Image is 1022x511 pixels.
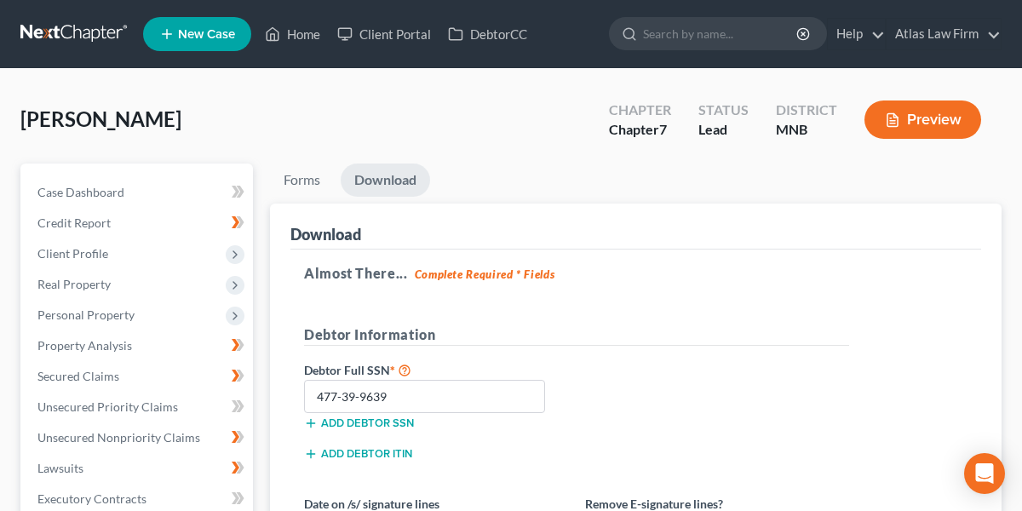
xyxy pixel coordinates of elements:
[24,177,253,208] a: Case Dashboard
[24,453,253,484] a: Lawsuits
[290,224,361,244] div: Download
[776,120,837,140] div: MNB
[24,330,253,361] a: Property Analysis
[304,416,414,430] button: Add debtor SSN
[887,19,1001,49] a: Atlas Law Firm
[341,164,430,197] a: Download
[37,338,132,353] span: Property Analysis
[828,19,885,49] a: Help
[24,392,253,422] a: Unsecured Priority Claims
[37,277,111,291] span: Real Property
[24,208,253,238] a: Credit Report
[304,324,849,346] h5: Debtor Information
[864,100,981,139] button: Preview
[256,19,329,49] a: Home
[329,19,439,49] a: Client Portal
[37,399,178,414] span: Unsecured Priority Claims
[296,359,577,380] label: Debtor Full SSN
[964,453,1005,494] div: Open Intercom Messenger
[643,18,799,49] input: Search by name...
[37,246,108,261] span: Client Profile
[659,121,667,137] span: 7
[609,100,671,120] div: Chapter
[37,307,135,322] span: Personal Property
[24,422,253,453] a: Unsecured Nonpriority Claims
[439,19,536,49] a: DebtorCC
[304,380,545,414] input: XXX-XX-XXXX
[415,267,555,281] strong: Complete Required * Fields
[270,164,334,197] a: Forms
[20,106,181,131] span: [PERSON_NAME]
[776,100,837,120] div: District
[37,185,124,199] span: Case Dashboard
[37,369,119,383] span: Secured Claims
[698,100,749,120] div: Status
[304,263,967,284] h5: Almost There...
[178,28,235,41] span: New Case
[37,215,111,230] span: Credit Report
[609,120,671,140] div: Chapter
[24,361,253,392] a: Secured Claims
[304,447,412,461] button: Add debtor ITIN
[37,461,83,475] span: Lawsuits
[37,491,146,506] span: Executory Contracts
[698,120,749,140] div: Lead
[37,430,200,445] span: Unsecured Nonpriority Claims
